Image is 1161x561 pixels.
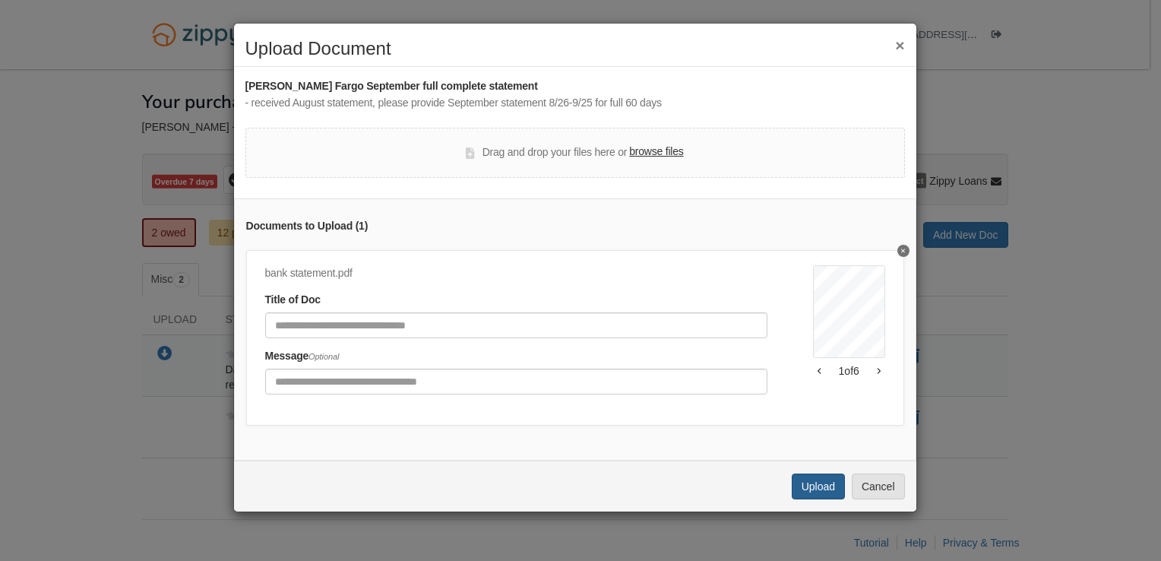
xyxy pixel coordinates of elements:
button: × [895,37,904,53]
h2: Upload Document [245,39,905,59]
div: 1 of 6 [813,363,885,379]
div: Documents to Upload ( 1 ) [246,218,904,235]
input: Document Title [265,312,767,338]
button: Delete undefined [897,245,910,257]
span: Optional [308,352,339,361]
input: Include any comments on this document [265,369,767,395]
div: Drag and drop your files here or [466,144,683,162]
div: bank statement.pdf [265,265,767,282]
label: Message [265,348,340,365]
div: [PERSON_NAME] Fargo September full complete statement [245,78,905,95]
div: - received August statement, please provide September statement 8/26-9/25 for full 60 days [245,95,905,112]
button: Upload [792,474,845,499]
button: Cancel [852,474,905,499]
label: browse files [629,144,683,160]
label: Title of Doc [265,292,321,309]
